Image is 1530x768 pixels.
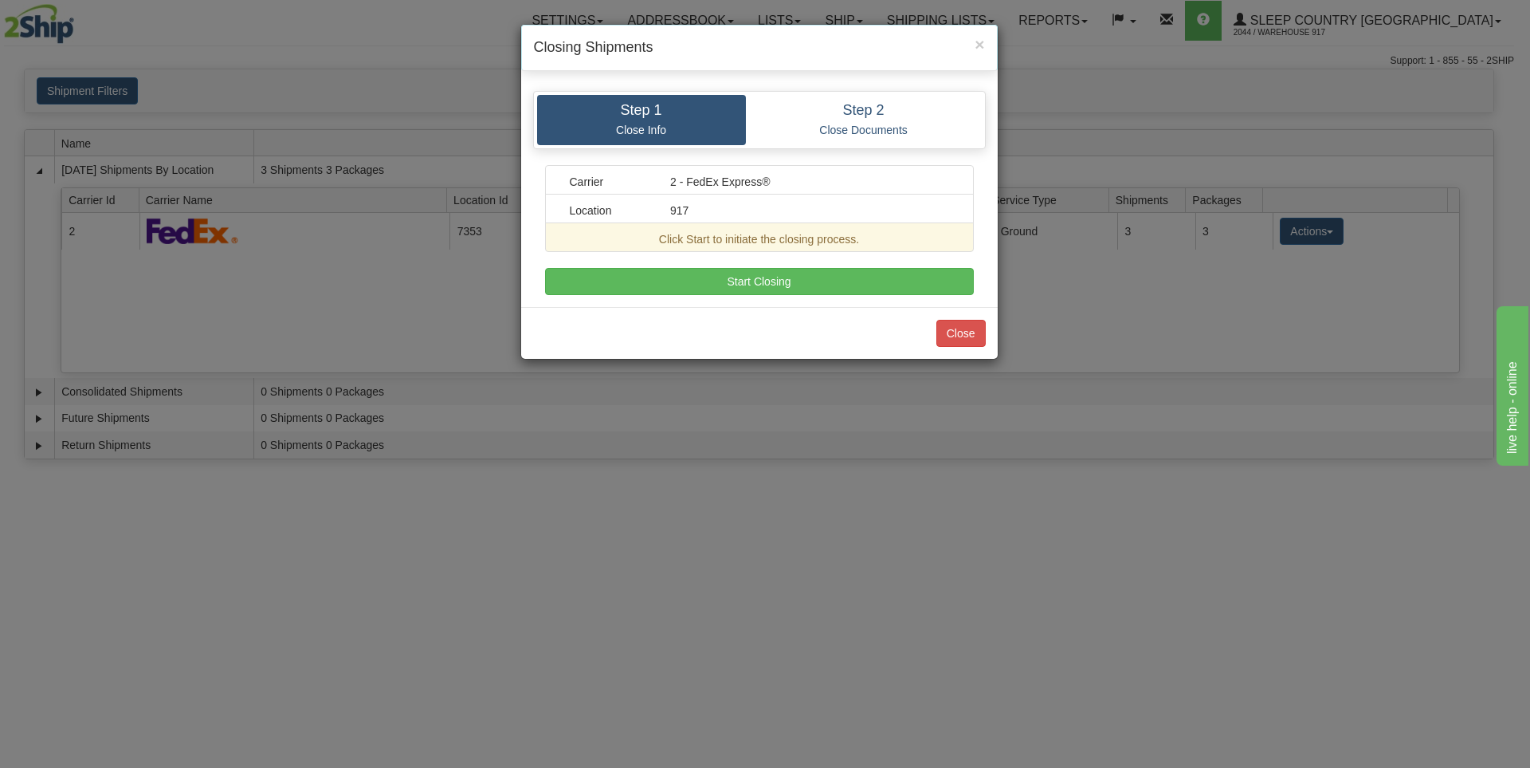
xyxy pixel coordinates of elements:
div: Click Start to initiate the closing process. [558,231,961,247]
p: Close Documents [758,123,970,137]
div: 2 - FedEx Express® [658,174,961,190]
a: Step 1 Close Info [537,95,746,145]
a: Step 2 Close Documents [746,95,982,145]
iframe: chat widget [1493,302,1528,465]
button: Start Closing [545,268,974,295]
p: Close Info [549,123,734,137]
div: live help - online [12,10,147,29]
div: 917 [658,203,961,219]
h4: Step 2 [758,103,970,119]
div: Carrier [558,174,659,190]
span: × [975,35,984,53]
button: Close [936,320,986,347]
h4: Closing Shipments [534,37,985,58]
button: Close [975,36,984,53]
div: Location [558,203,659,219]
h4: Step 1 [549,103,734,119]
